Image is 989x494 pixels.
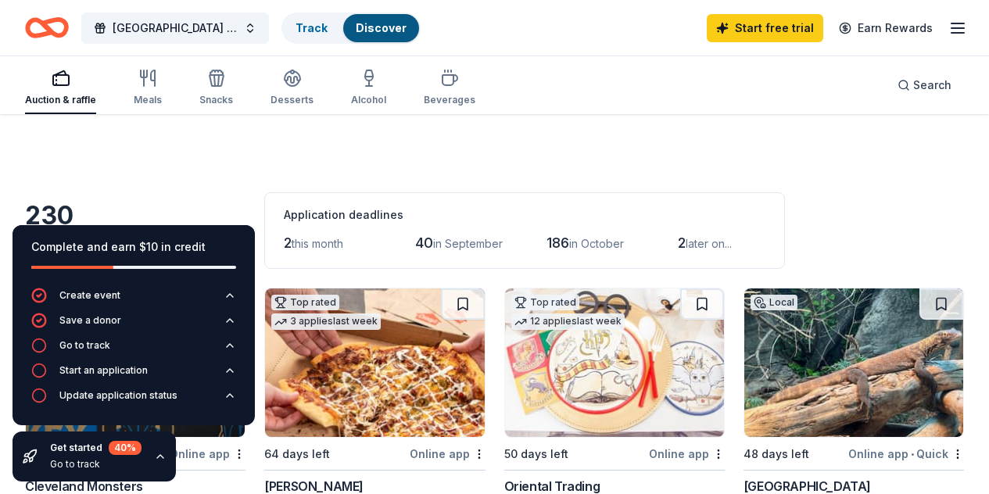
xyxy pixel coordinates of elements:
[25,94,96,106] div: Auction & raffle
[134,94,162,106] div: Meals
[356,21,407,34] a: Discover
[751,295,797,310] div: Local
[59,314,121,327] div: Save a donor
[271,94,314,106] div: Desserts
[707,14,823,42] a: Start free trial
[433,237,503,250] span: in September
[113,19,238,38] span: [GEOGRAPHIC_DATA] [GEOGRAPHIC_DATA]-A-Thon
[31,338,236,363] button: Go to track
[31,363,236,388] button: Start an application
[271,295,339,310] div: Top rated
[296,21,328,34] a: Track
[505,288,724,437] img: Image for Oriental Trading
[885,70,964,101] button: Search
[415,234,433,251] span: 40
[59,364,148,377] div: Start an application
[913,76,951,95] span: Search
[59,339,110,352] div: Go to track
[50,458,142,471] div: Go to track
[911,448,914,460] span: •
[50,441,142,455] div: Get started
[199,63,233,114] button: Snacks
[25,9,69,46] a: Home
[81,13,269,44] button: [GEOGRAPHIC_DATA] [GEOGRAPHIC_DATA]-A-Thon
[504,445,568,464] div: 50 days left
[292,237,343,250] span: this month
[31,238,236,256] div: Complete and earn $10 in credit
[649,444,725,464] div: Online app
[678,234,686,251] span: 2
[109,441,142,455] div: 40 %
[271,313,381,330] div: 3 applies last week
[264,445,330,464] div: 64 days left
[31,388,236,413] button: Update application status
[744,288,963,437] img: Image for Cincinnati Zoo & Botanical Garden
[199,94,233,106] div: Snacks
[744,445,809,464] div: 48 days left
[511,295,579,310] div: Top rated
[31,313,236,338] button: Save a donor
[410,444,486,464] div: Online app
[686,237,732,250] span: later on...
[284,206,765,224] div: Application deadlines
[830,14,942,42] a: Earn Rewards
[31,288,236,313] button: Create event
[271,63,314,114] button: Desserts
[59,289,120,302] div: Create event
[25,200,245,231] div: 230
[284,234,292,251] span: 2
[569,237,624,250] span: in October
[265,288,484,437] img: Image for Casey's
[546,234,569,251] span: 186
[281,13,421,44] button: TrackDiscover
[25,63,96,114] button: Auction & raffle
[351,94,386,106] div: Alcohol
[351,63,386,114] button: Alcohol
[424,63,475,114] button: Beverages
[848,444,964,464] div: Online app Quick
[424,94,475,106] div: Beverages
[511,313,625,330] div: 12 applies last week
[59,389,177,402] div: Update application status
[134,63,162,114] button: Meals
